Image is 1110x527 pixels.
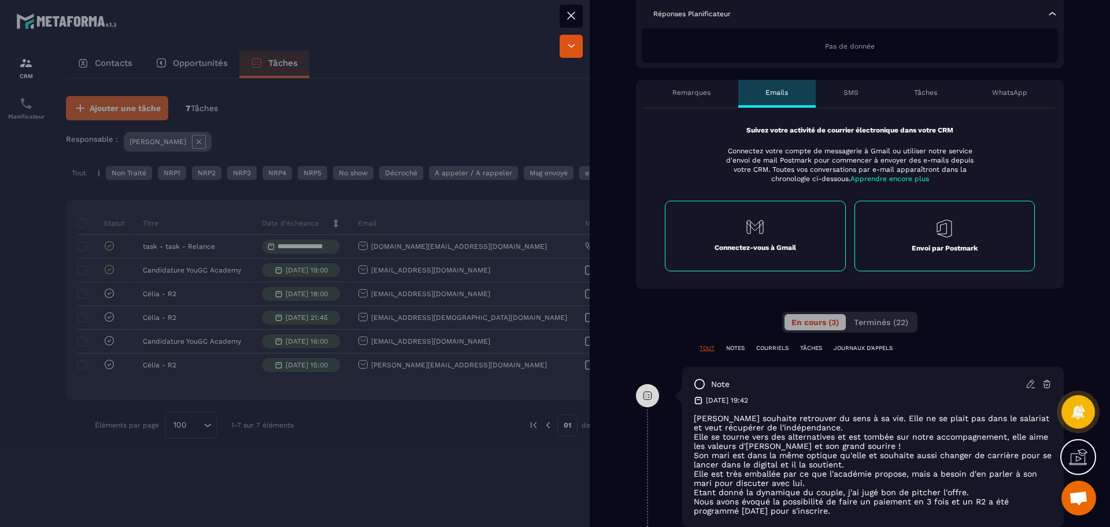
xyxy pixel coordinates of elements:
p: Connectez-vous à Gmail [715,243,796,252]
p: Suivez votre activité de courrier électronique dans votre CRM [665,126,1035,135]
p: COURRIELS [756,344,789,352]
p: Son mari est dans la même optique qu'elle et souhaite aussi changer de carrière pour se lancer da... [694,451,1052,469]
p: Etant donné la dynamique du couple, j'ai jugé bon de pitcher l'offre. [694,488,1052,497]
button: Terminés (22) [847,314,915,330]
p: Emails [765,88,788,97]
p: Nous avons évoqué la possibilité de faire un paiement en 3 fois et un R2 a été programmé [DATE] p... [694,497,1052,515]
p: NOTES [726,344,745,352]
span: Pas de donnée [825,42,875,50]
p: WhatsApp [992,88,1027,97]
p: Envoi par Postmark [912,244,978,253]
p: [PERSON_NAME] souhaite retrouver du sens à sa vie. Elle ne se plait pas dans le salariat et veut ... [694,414,1052,432]
p: JOURNAUX D'APPELS [834,344,893,352]
span: Apprendre encore plus [850,175,929,183]
p: TOUT [700,344,715,352]
p: TÂCHES [800,344,822,352]
span: En cours (3) [791,318,839,327]
p: Connectez votre compte de messagerie à Gmail ou utiliser notre service d'envoi de mail Postmark p... [719,146,981,183]
p: Tâches [914,88,937,97]
p: [DATE] 19:42 [706,396,748,405]
span: Terminés (22) [854,318,908,327]
p: Elle est très emballée par ce que l'académie propose, mais a besoin d'en parler à son mari pour d... [694,469,1052,488]
p: SMS [843,88,859,97]
p: note [711,379,730,390]
p: Réponses Planificateur [653,9,731,19]
button: En cours (3) [785,314,846,330]
p: Elle se tourne vers des alternatives et est tombée sur notre accompagnement, elle aime les valeur... [694,432,1052,451]
p: Remarques [672,88,711,97]
div: Ouvrir le chat [1061,481,1096,515]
